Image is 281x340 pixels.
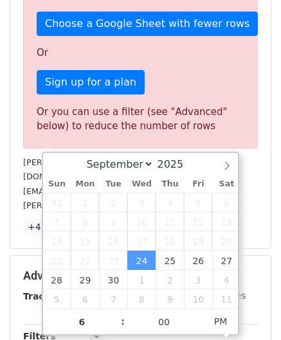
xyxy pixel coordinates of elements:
[23,291,66,301] strong: Tracking
[184,193,212,212] span: September 5, 2025
[212,231,240,251] span: September 20, 2025
[99,212,127,231] span: September 9, 2025
[99,270,127,289] span: September 30, 2025
[156,289,184,309] span: October 9, 2025
[99,193,127,212] span: September 2, 2025
[43,193,71,212] span: August 31, 2025
[37,70,145,94] a: Sign up for a plan
[212,193,240,212] span: September 6, 2025
[23,269,258,283] h5: Advanced
[99,289,127,309] span: October 7, 2025
[43,251,71,270] span: September 21, 2025
[43,212,71,231] span: September 7, 2025
[71,251,99,270] span: September 22, 2025
[43,180,71,188] span: Sun
[212,251,240,270] span: September 27, 2025
[212,180,240,188] span: Sat
[212,270,240,289] span: October 4, 2025
[127,212,156,231] span: September 10, 2025
[154,158,200,170] input: Year
[203,309,239,334] span: Click to toggle
[184,270,212,289] span: October 3, 2025
[23,186,167,196] small: [EMAIL_ADDRESS][DOMAIN_NAME]
[127,193,156,212] span: September 3, 2025
[212,289,240,309] span: October 11, 2025
[184,251,212,270] span: September 26, 2025
[184,231,212,251] span: September 19, 2025
[99,180,127,188] span: Tue
[127,251,156,270] span: September 24, 2025
[156,212,184,231] span: September 11, 2025
[71,212,99,231] span: September 8, 2025
[156,251,184,270] span: September 25, 2025
[127,231,156,251] span: September 17, 2025
[156,193,184,212] span: September 4, 2025
[127,289,156,309] span: October 8, 2025
[156,180,184,188] span: Thu
[71,289,99,309] span: October 6, 2025
[156,231,184,251] span: September 18, 2025
[184,180,212,188] span: Fri
[217,278,281,340] iframe: Chat Widget
[43,289,71,309] span: October 5, 2025
[127,270,156,289] span: October 1, 2025
[23,219,77,235] a: +47 more
[121,309,125,334] span: :
[127,180,156,188] span: Wed
[23,157,234,182] small: [PERSON_NAME][EMAIL_ADDRESS][PERSON_NAME][DOMAIN_NAME]
[37,105,244,134] div: Or you can use a filter (see "Advanced" below) to reduce the number of rows
[37,46,244,60] p: Or
[71,231,99,251] span: September 15, 2025
[23,201,235,210] small: [PERSON_NAME][EMAIL_ADDRESS][DOMAIN_NAME]
[71,270,99,289] span: September 29, 2025
[43,231,71,251] span: September 14, 2025
[37,12,258,36] a: Choose a Google Sheet with fewer rows
[184,289,212,309] span: October 10, 2025
[99,251,127,270] span: September 23, 2025
[71,193,99,212] span: September 1, 2025
[43,270,71,289] span: September 28, 2025
[156,270,184,289] span: October 2, 2025
[99,231,127,251] span: September 16, 2025
[71,180,99,188] span: Mon
[125,309,203,335] input: Minute
[212,212,240,231] span: September 13, 2025
[43,309,122,335] input: Hour
[184,212,212,231] span: September 12, 2025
